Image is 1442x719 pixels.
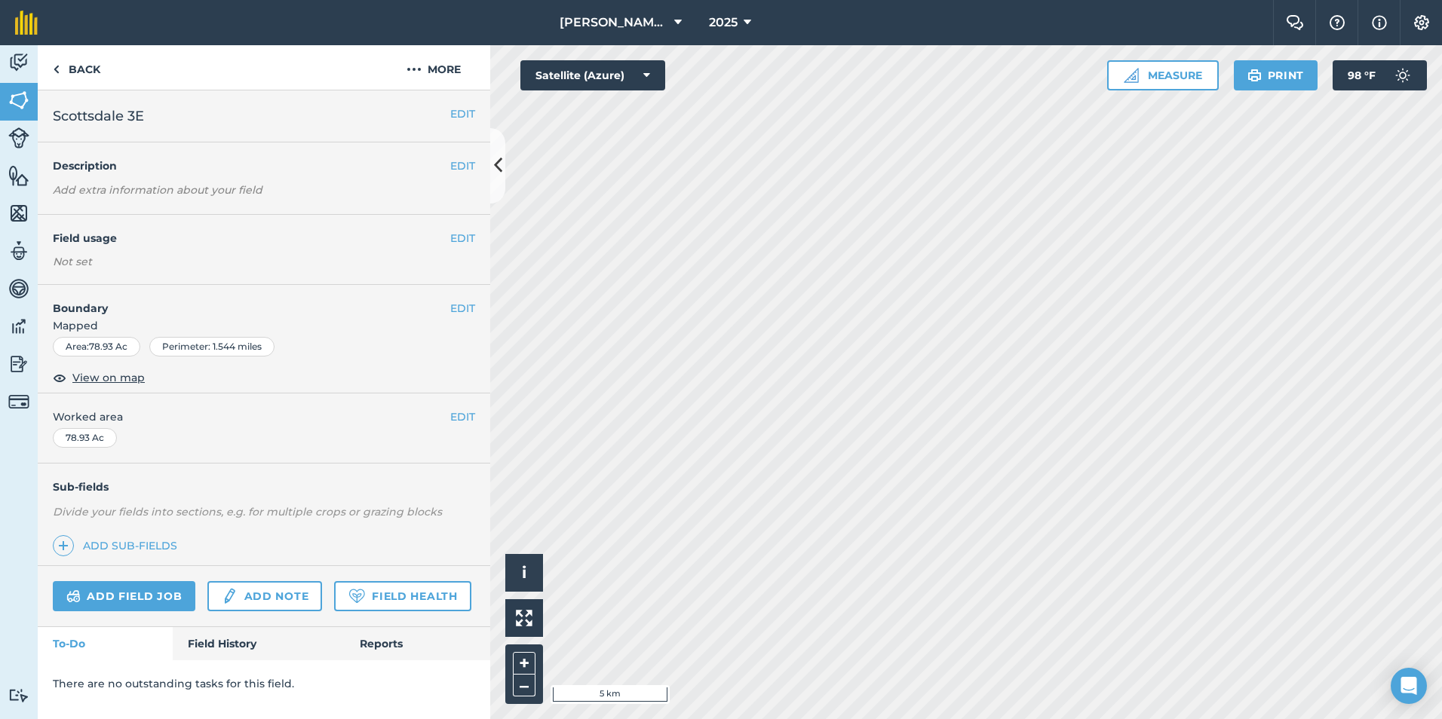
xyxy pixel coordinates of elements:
[8,89,29,112] img: svg+xml;base64,PHN2ZyB4bWxucz0iaHR0cDovL3d3dy53My5vcmcvMjAwMC9zdmciIHdpZHRoPSI1NiIgaGVpZ2h0PSI2MC...
[8,51,29,74] img: svg+xml;base64,PD94bWwgdmVyc2lvbj0iMS4wIiBlbmNvZGluZz0idXRmLTgiPz4KPCEtLSBHZW5lcmF0b3I6IEFkb2JlIE...
[53,183,262,197] em: Add extra information about your field
[8,277,29,300] img: svg+xml;base64,PD94bWwgdmVyc2lvbj0iMS4wIiBlbmNvZGluZz0idXRmLTgiPz4KPCEtLSBHZW5lcmF0b3I6IEFkb2JlIE...
[221,587,238,605] img: svg+xml;base64,PD94bWwgdmVyc2lvbj0iMS4wIiBlbmNvZGluZz0idXRmLTgiPz4KPCEtLSBHZW5lcmF0b3I6IEFkb2JlIE...
[345,627,490,660] a: Reports
[407,60,422,78] img: svg+xml;base64,PHN2ZyB4bWxucz0iaHR0cDovL3d3dy53My5vcmcvMjAwMC9zdmciIHdpZHRoPSIyMCIgaGVpZ2h0PSIyNC...
[450,106,475,122] button: EDIT
[15,11,38,35] img: fieldmargin Logo
[38,45,115,90] a: Back
[1124,68,1139,83] img: Ruler icon
[513,652,535,675] button: +
[450,158,475,174] button: EDIT
[53,337,140,356] div: Area : 78.93 Ac
[1388,60,1418,90] img: svg+xml;base64,PD94bWwgdmVyc2lvbj0iMS4wIiBlbmNvZGluZz0idXRmLTgiPz4KPCEtLSBHZW5lcmF0b3I6IEFkb2JlIE...
[53,106,144,127] span: Scottsdale 3E
[560,14,668,32] span: [PERSON_NAME] Farming Company
[53,675,475,692] p: There are no outstanding tasks for this field.
[377,45,490,90] button: More
[38,479,490,495] h4: Sub-fields
[38,627,173,660] a: To-Do
[53,60,60,78] img: svg+xml;base64,PHN2ZyB4bWxucz0iaHR0cDovL3d3dy53My5vcmcvMjAwMC9zdmciIHdpZHRoPSI5IiBoZWlnaHQ9IjI0Ii...
[522,563,526,582] span: i
[520,60,665,90] button: Satellite (Azure)
[72,369,145,386] span: View on map
[8,127,29,148] img: svg+xml;base64,PD94bWwgdmVyc2lvbj0iMS4wIiBlbmNvZGluZz0idXRmLTgiPz4KPCEtLSBHZW5lcmF0b3I6IEFkb2JlIE...
[1348,60,1376,90] span: 98 ° F
[450,408,475,425] button: EDIT
[53,408,475,425] span: Worked area
[173,627,344,660] a: Field History
[53,158,475,174] h4: Description
[1286,15,1304,30] img: Two speech bubbles overlapping with the left bubble in the forefront
[53,230,450,246] h4: Field usage
[38,285,450,317] h4: Boundary
[450,230,475,246] button: EDIT
[149,337,275,356] div: Perimeter : 1.544 miles
[53,535,183,556] a: Add sub-fields
[8,240,29,262] img: svg+xml;base64,PD94bWwgdmVyc2lvbj0iMS4wIiBlbmNvZGluZz0idXRmLTgiPz4KPCEtLSBHZW5lcmF0b3I6IEFkb2JlIE...
[66,587,81,605] img: svg+xml;base64,PD94bWwgdmVyc2lvbj0iMS4wIiBlbmNvZGluZz0idXRmLTgiPz4KPCEtLSBHZW5lcmF0b3I6IEFkb2JlIE...
[513,675,535,696] button: –
[8,353,29,375] img: svg+xml;base64,PD94bWwgdmVyc2lvbj0iMS4wIiBlbmNvZGluZz0idXRmLTgiPz4KPCEtLSBHZW5lcmF0b3I6IEFkb2JlIE...
[1391,668,1427,704] div: Open Intercom Messenger
[450,300,475,317] button: EDIT
[1247,66,1262,84] img: svg+xml;base64,PHN2ZyB4bWxucz0iaHR0cDovL3d3dy53My5vcmcvMjAwMC9zdmciIHdpZHRoPSIxOSIgaGVpZ2h0PSIyNC...
[709,14,738,32] span: 2025
[1107,60,1219,90] button: Measure
[1234,60,1318,90] button: Print
[53,369,145,387] button: View on map
[334,581,471,611] a: Field Health
[8,315,29,338] img: svg+xml;base64,PD94bWwgdmVyc2lvbj0iMS4wIiBlbmNvZGluZz0idXRmLTgiPz4KPCEtLSBHZW5lcmF0b3I6IEFkb2JlIE...
[1328,15,1346,30] img: A question mark icon
[8,391,29,412] img: svg+xml;base64,PD94bWwgdmVyc2lvbj0iMS4wIiBlbmNvZGluZz0idXRmLTgiPz4KPCEtLSBHZW5lcmF0b3I6IEFkb2JlIE...
[1372,14,1387,32] img: svg+xml;base64,PHN2ZyB4bWxucz0iaHR0cDovL3d3dy53My5vcmcvMjAwMC9zdmciIHdpZHRoPSIxNyIgaGVpZ2h0PSIxNy...
[8,164,29,187] img: svg+xml;base64,PHN2ZyB4bWxucz0iaHR0cDovL3d3dy53My5vcmcvMjAwMC9zdmciIHdpZHRoPSI1NiIgaGVpZ2h0PSI2MC...
[207,581,322,611] a: Add note
[8,202,29,225] img: svg+xml;base64,PHN2ZyB4bWxucz0iaHR0cDovL3d3dy53My5vcmcvMjAwMC9zdmciIHdpZHRoPSI1NiIgaGVpZ2h0PSI2MC...
[8,688,29,702] img: svg+xml;base64,PD94bWwgdmVyc2lvbj0iMS4wIiBlbmNvZGluZz0idXRmLTgiPz4KPCEtLSBHZW5lcmF0b3I6IEFkb2JlIE...
[38,317,490,334] span: Mapped
[53,428,117,448] div: 78.93 Ac
[53,254,475,269] div: Not set
[53,581,195,611] a: Add field job
[516,610,532,626] img: Four arrows, one pointing top left, one top right, one bottom right and the last bottom left
[1333,60,1427,90] button: 98 °F
[1413,15,1431,30] img: A cog icon
[505,554,543,592] button: i
[58,537,69,555] img: svg+xml;base64,PHN2ZyB4bWxucz0iaHR0cDovL3d3dy53My5vcmcvMjAwMC9zdmciIHdpZHRoPSIxNCIgaGVpZ2h0PSIyNC...
[53,505,442,519] em: Divide your fields into sections, e.g. for multiple crops or grazing blocks
[53,369,66,387] img: svg+xml;base64,PHN2ZyB4bWxucz0iaHR0cDovL3d3dy53My5vcmcvMjAwMC9zdmciIHdpZHRoPSIxOCIgaGVpZ2h0PSIyNC...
